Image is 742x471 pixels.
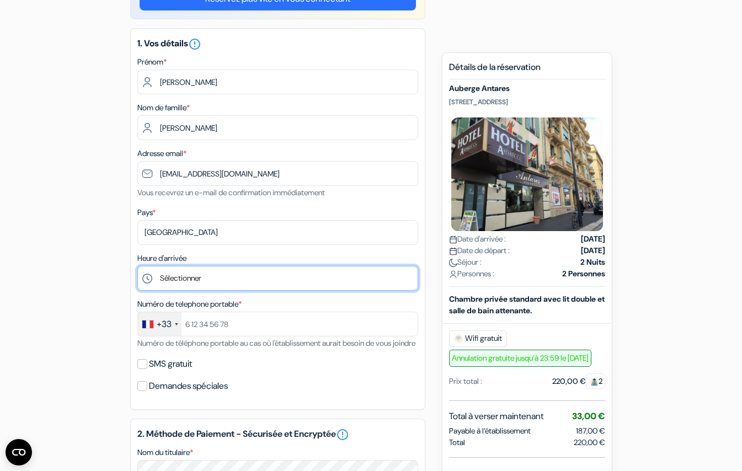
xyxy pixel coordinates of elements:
[449,98,605,106] p: [STREET_ADDRESS]
[138,312,182,336] div: France: +33
[449,245,510,256] span: Date de départ :
[137,115,418,140] input: Entrer le nom de famille
[580,256,605,268] strong: 2 Nuits
[157,318,172,331] div: +33
[137,56,167,68] label: Prénom
[336,428,349,441] a: error_outline
[449,62,605,79] h5: Détails de la réservation
[137,102,190,114] label: Nom de famille
[137,428,418,441] h5: 2. Méthode de Paiement - Sécurisée et Encryptée
[449,259,457,267] img: moon.svg
[449,84,605,93] h5: Auberge Antares
[572,410,605,422] span: 33,00 €
[137,38,418,51] h5: 1. Vos détails
[188,38,201,51] i: error_outline
[449,270,457,279] img: user_icon.svg
[576,426,605,436] span: 187,00 €
[449,235,457,244] img: calendar.svg
[449,330,507,347] span: Wifi gratuit
[562,268,605,280] strong: 2 Personnes
[137,207,156,218] label: Pays
[586,373,605,389] span: 2
[449,294,605,315] b: Chambre privée standard avec lit double et salle de bain attenante.
[449,410,543,423] span: Total à verser maintenant
[149,356,192,372] label: SMS gratuit
[137,447,193,458] label: Nom du titulaire
[449,376,482,387] div: Prix total :
[574,437,605,448] span: 220,00 €
[6,439,32,465] button: Ouvrir le widget CMP
[581,233,605,245] strong: [DATE]
[137,312,418,336] input: 6 12 34 56 78
[149,378,228,394] label: Demandes spéciales
[449,350,591,367] span: Annulation gratuite jusqu’à 23:59 le [DATE]
[137,188,325,197] small: Vous recevrez un e-mail de confirmation immédiatement
[449,268,494,280] span: Personnes :
[552,376,605,387] div: 220,00 €
[137,298,242,310] label: Numéro de telephone portable
[137,69,418,94] input: Entrez votre prénom
[449,247,457,255] img: calendar.svg
[137,338,415,348] small: Numéro de téléphone portable au cas où l'établissement aurait besoin de vous joindre
[137,253,186,264] label: Heure d'arrivée
[188,38,201,49] a: error_outline
[581,245,605,256] strong: [DATE]
[449,437,465,448] span: Total
[449,256,482,268] span: Séjour :
[137,148,186,159] label: Adresse email
[454,334,463,343] img: free_wifi.svg
[137,161,418,186] input: Entrer adresse e-mail
[590,378,599,386] img: guest.svg
[449,425,531,437] span: Payable à l’établissement
[449,233,506,245] span: Date d'arrivée :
